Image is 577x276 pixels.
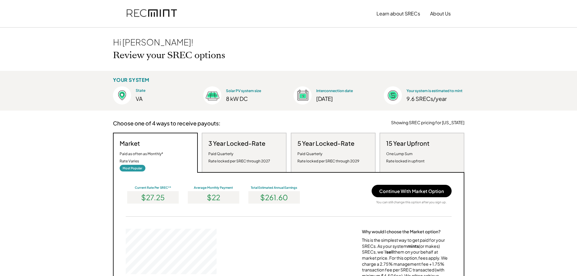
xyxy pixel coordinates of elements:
div: Paid as often as Monthly* Rate Varies [120,150,163,165]
button: Learn about SRECs [376,8,420,20]
button: About Us [430,8,451,20]
div: $27.25 [127,191,179,204]
div: Solar PV system size [226,88,279,94]
a: fees apply [418,255,439,261]
h3: 15 Year Upfront [386,139,429,147]
div: 8 kW DC [226,95,279,102]
div: [DATE] [316,95,369,102]
div: Paid Quarterly Rate locked per SREC through 2029 [297,150,359,165]
div: Why would I choose the Market option? [362,229,441,234]
h2: Review your SREC options [113,50,225,61]
h3: 5 Year Locked-Rate [297,139,354,147]
div: Average Monthly Payment [186,185,241,190]
div: 9.6 SRECs/year [406,95,464,102]
div: $22 [188,191,239,204]
div: Interconnection date [316,88,369,94]
strong: sell [386,249,394,254]
div: VA [136,95,189,102]
img: Location%403x.png [113,86,131,105]
div: Paid Quarterly Rate locked per SREC through 2027 [208,150,270,165]
div: Total Estimated Annual Earnings [247,185,301,190]
img: Interconnection%403x.png [293,86,312,105]
h3: Market [120,139,140,147]
img: recmint-logotype%403x.png [127,3,177,24]
div: YOUR SYSTEM [113,77,150,83]
div: Most Popular [120,165,145,171]
h3: 3 Year Locked-Rate [208,139,265,147]
button: Continue With Market Option [372,185,452,197]
div: Current Rate Per SREC** [126,185,180,190]
div: Your system is estimated to mint [406,88,463,94]
div: $261.60 [248,191,300,204]
img: Estimated%403x.png [384,86,402,105]
div: State [136,88,189,93]
div: Showing SREC pricing for [US_STATE] [391,120,464,126]
img: Size%403x.png [203,86,221,105]
div: You can still change this option after you sign up. [376,200,447,204]
strong: mints [407,243,419,249]
h3: Choose one of 4 ways to receive payouts: [113,120,221,127]
div: Hi [PERSON_NAME]! [113,37,193,48]
div: One Lump Sum Rate locked in upfront [386,150,425,165]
